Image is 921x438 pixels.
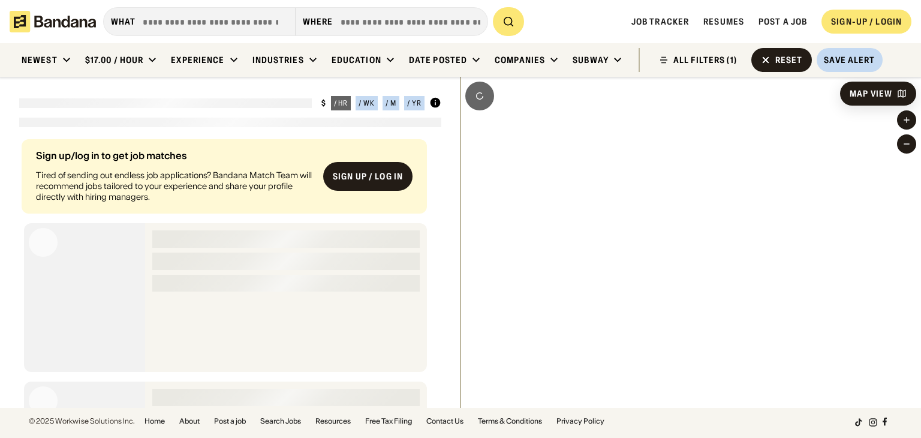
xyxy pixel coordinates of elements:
a: Resumes [703,16,744,27]
div: / yr [407,100,422,107]
a: Post a job [214,418,246,425]
div: Where [303,16,333,27]
div: Subway [573,55,609,65]
a: Search Jobs [260,418,301,425]
a: Post a job [759,16,807,27]
div: grid [19,134,441,408]
a: Resources [315,418,351,425]
div: $17.00 / hour [85,55,144,65]
div: / wk [359,100,375,107]
img: Bandana logotype [10,11,96,32]
div: / m [386,100,396,107]
div: Education [332,55,381,65]
div: © 2025 Workwise Solutions Inc. [29,418,135,425]
div: SIGN-UP / LOGIN [831,16,902,27]
a: Job Tracker [631,16,689,27]
div: what [111,16,136,27]
div: Sign up / Log in [333,171,403,182]
a: About [179,418,200,425]
div: Sign up/log in to get job matches [36,151,314,170]
div: Map View [850,89,892,98]
div: Newest [22,55,58,65]
div: Save Alert [824,55,875,65]
div: ALL FILTERS (1) [673,56,737,64]
div: Tired of sending out endless job applications? Bandana Match Team will recommend jobs tailored to... [36,170,314,203]
div: Experience [171,55,224,65]
div: Industries [252,55,304,65]
a: Contact Us [426,418,463,425]
a: Privacy Policy [556,418,604,425]
a: Terms & Conditions [478,418,542,425]
a: Home [145,418,165,425]
a: Free Tax Filing [365,418,412,425]
div: Reset [775,56,803,64]
div: / hr [334,100,348,107]
div: $ [321,98,326,108]
div: Companies [495,55,545,65]
div: Date Posted [409,55,467,65]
